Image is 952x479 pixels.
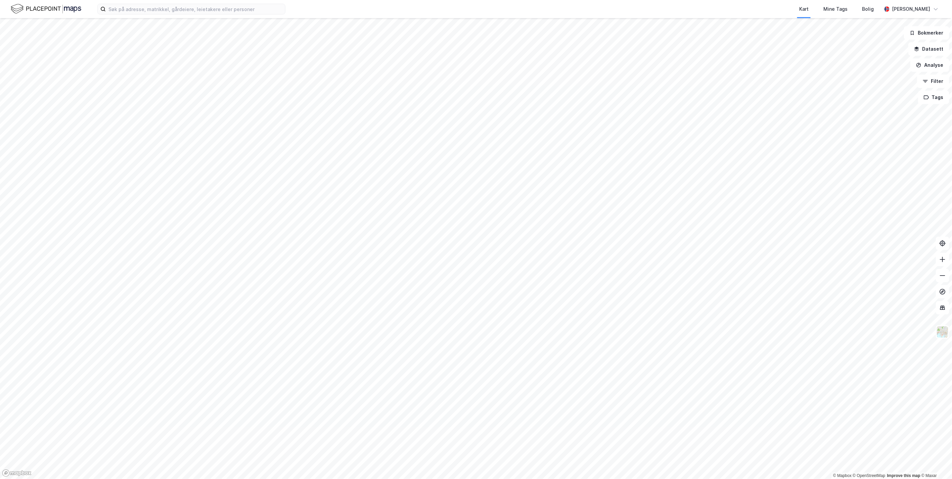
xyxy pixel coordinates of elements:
div: Kart [799,5,809,13]
button: Filter [917,75,949,88]
button: Tags [918,91,949,104]
img: logo.f888ab2527a4732fd821a326f86c7f29.svg [11,3,81,15]
a: Mapbox [833,473,852,478]
div: Mine Tags [823,5,848,13]
div: Bolig [862,5,874,13]
button: Datasett [908,42,949,56]
a: Mapbox homepage [2,469,32,477]
input: Søk på adresse, matrikkel, gårdeiere, leietakere eller personer [106,4,285,14]
iframe: Chat Widget [918,447,952,479]
a: Improve this map [887,473,920,478]
img: Z [936,326,949,338]
div: [PERSON_NAME] [892,5,931,13]
div: Kontrollprogram for chat [918,447,952,479]
button: Analyse [910,58,949,72]
button: Bokmerker [904,26,949,40]
a: OpenStreetMap [853,473,886,478]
